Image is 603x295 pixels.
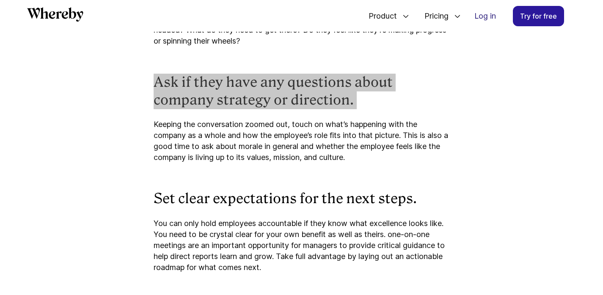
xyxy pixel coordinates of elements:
a: Try for free [513,6,564,26]
h3: Set clear expectations for the next steps. [154,190,450,208]
span: Pricing [416,2,451,30]
p: You can only hold employees accountable if they know what excellence looks like. You need to be c... [154,218,450,273]
a: Log in [468,6,503,26]
span: Product [360,2,399,30]
h3: Ask if they have any questions about company strategy or direction. [154,74,450,109]
p: Keeping the conversation zoomed out, touch on what’s happening with the company as a whole and ho... [154,119,450,163]
a: Whereby [27,7,83,25]
svg: Whereby [27,7,83,22]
